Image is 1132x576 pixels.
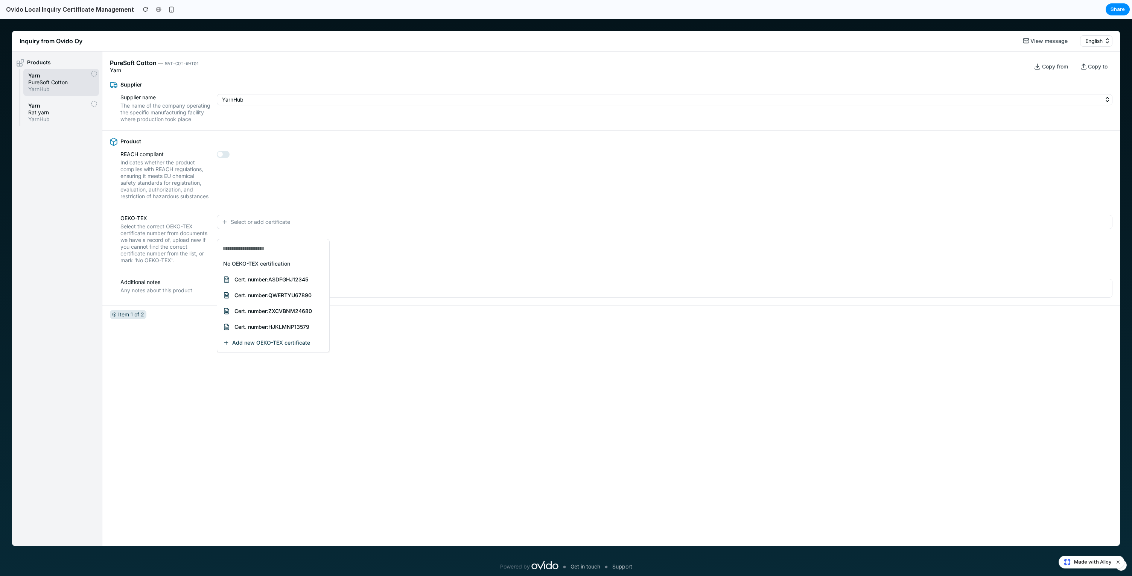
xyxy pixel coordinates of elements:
[234,273,312,280] span: Cert. number: QWERTYU67890
[232,321,310,327] span: Add new OEKO-TEX certificate
[234,257,308,264] span: Cert. number: ASDFGHJ12345
[1059,558,1112,566] a: Made with Alloy
[234,289,312,296] span: Cert. number: ZXCVBNM24680
[3,5,134,14] h2: Ovido Local Inquiry Certificate Management
[1074,558,1111,566] span: Made with Alloy
[1111,6,1125,13] span: Share
[1106,3,1130,15] button: Share
[223,242,290,248] span: No OEKO-TEX certification
[1114,558,1123,567] button: Dismiss watermark
[234,305,309,312] span: Cert. number: HJKLMNP13579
